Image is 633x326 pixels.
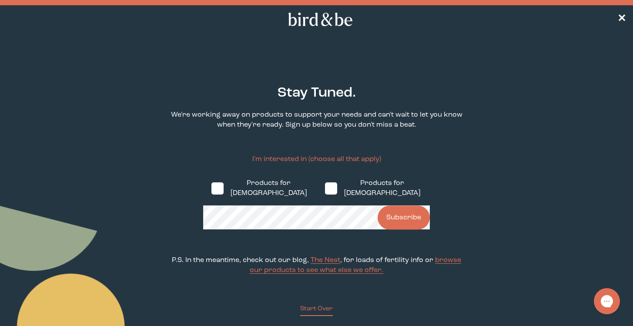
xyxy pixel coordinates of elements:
[317,171,430,205] label: Products for [DEMOGRAPHIC_DATA]
[278,83,356,103] h2: Stay Tuned.
[311,257,340,264] a: The Nest
[300,304,333,316] button: Start Over
[203,171,317,205] label: Products for [DEMOGRAPHIC_DATA]
[378,205,430,229] button: Subscribe
[165,110,468,130] p: We're working away on products to support your needs and can't wait to let you know when they're ...
[589,285,624,317] iframe: Gorgias live chat messenger
[203,155,430,165] p: I'm interested in (choose all that apply)
[165,255,468,276] p: P.S. In the meantime, check out our blog, , for loads of fertility info or
[300,282,333,316] a: Start Over
[617,14,626,24] span: ✕
[617,12,626,27] a: ✕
